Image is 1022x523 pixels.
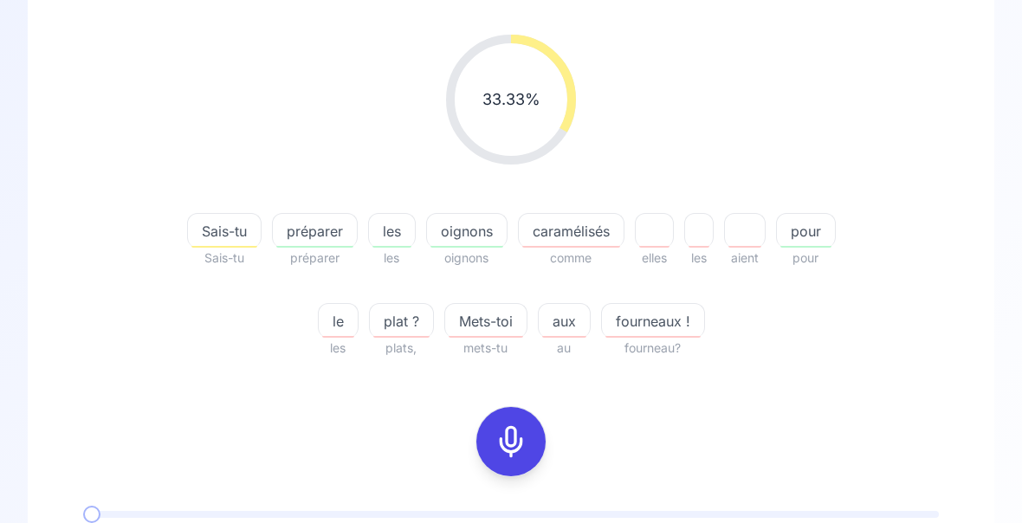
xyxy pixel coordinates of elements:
[777,221,835,242] span: pour
[776,213,836,248] button: pour
[538,303,591,338] button: aux
[538,338,591,358] span: au
[369,303,434,338] button: plat ?
[272,248,358,268] span: préparer
[444,338,527,358] span: mets-tu
[602,311,704,332] span: fourneaux !
[684,248,714,268] span: les
[369,338,434,358] span: plats,
[188,221,261,242] span: Sais-tu
[444,303,527,338] button: Mets-toi
[601,303,705,338] button: fourneaux !
[427,221,507,242] span: oignons
[519,221,624,242] span: caramélisés
[272,213,358,248] button: préparer
[601,338,705,358] span: fourneau?
[319,311,358,332] span: le
[318,303,359,338] button: le
[426,248,508,268] span: oignons
[539,311,590,332] span: aux
[518,213,624,248] button: caramélisés
[187,248,262,268] span: Sais-tu
[445,311,527,332] span: Mets-toi
[187,213,262,248] button: Sais-tu
[482,87,540,112] span: 33.33 %
[318,338,359,358] span: les
[368,213,416,248] button: les
[518,248,624,268] span: comme
[776,248,836,268] span: pour
[426,213,508,248] button: oignons
[370,311,433,332] span: plat ?
[369,221,415,242] span: les
[273,221,357,242] span: préparer
[724,248,766,268] span: aient
[635,248,674,268] span: elles
[368,248,416,268] span: les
